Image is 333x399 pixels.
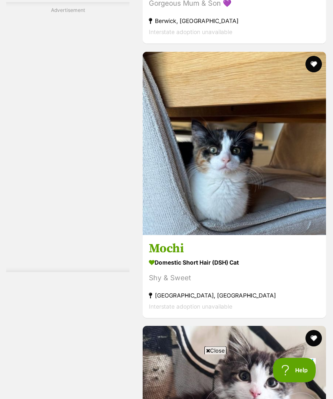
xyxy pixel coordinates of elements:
img: Mochi - Domestic Short Hair (DSH) Cat [143,52,326,235]
span: Interstate adoption unavailable [149,29,232,36]
div: - [41,68,42,73]
strong: Domestic Short Hair (DSH) Cat [149,257,320,269]
iframe: Help Scout Beacon - Open [273,358,317,383]
iframe: Advertisement [17,358,316,395]
a: Zone Bowling [12,68,39,73]
iframe: Advertisement [35,17,101,264]
div: Advertisement [6,2,129,272]
div: Shy & Sweet [149,273,320,284]
a: Lock in the fun [3,78,44,85]
button: favourite [305,330,322,347]
button: favourite [305,56,322,73]
a: Mochi Domestic Short Hair (DSH) Cat Shy & Sweet [GEOGRAPHIC_DATA], [GEOGRAPHIC_DATA] Interstate a... [143,235,326,318]
span: Book Now [4,93,30,99]
a: Sponsored [44,68,64,73]
span: ⌃ [112,93,121,99]
strong: [GEOGRAPHIC_DATA], [GEOGRAPHIC_DATA] [149,290,320,301]
button: Previous Slide [4,25,19,39]
strong: Berwick, [GEOGRAPHIC_DATA] [149,16,320,27]
span: Close [204,346,227,355]
span: Interstate adoption unavailable [149,303,232,310]
h3: Mochi [149,241,320,257]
